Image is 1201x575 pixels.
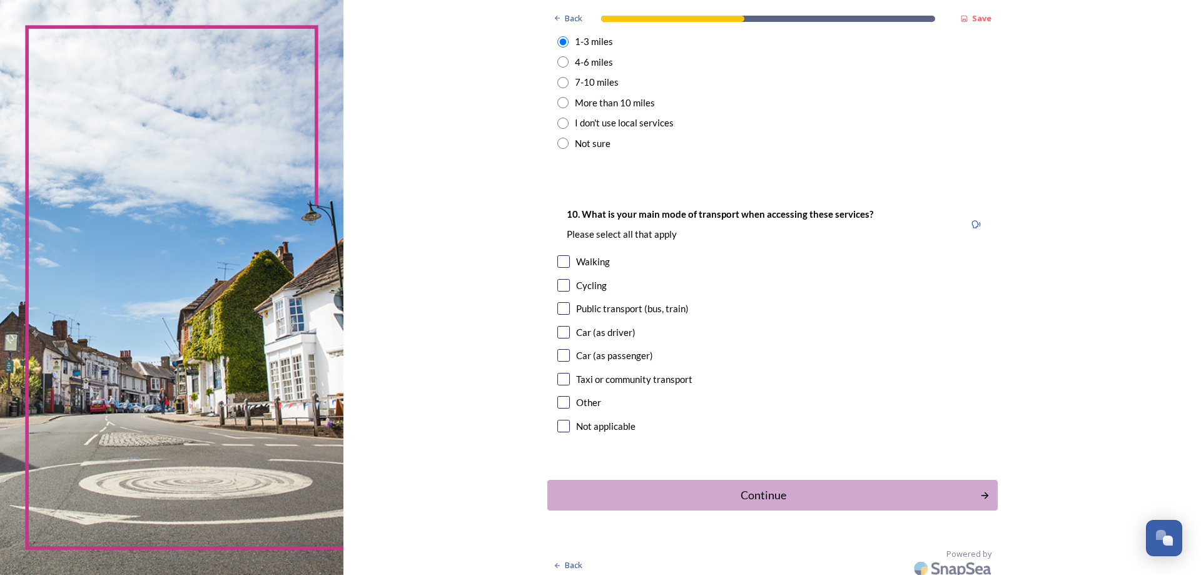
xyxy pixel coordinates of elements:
div: More than 10 miles [575,96,655,110]
strong: Save [972,13,991,24]
div: Other [576,395,601,410]
button: Continue [547,480,998,511]
div: Walking [576,255,610,269]
div: Public transport (bus, train) [576,302,689,316]
div: Cycling [576,278,607,293]
div: Not applicable [576,419,636,434]
button: Open Chat [1146,520,1182,556]
span: Back [565,559,582,571]
div: Not sure [575,136,611,151]
p: Please select all that apply [567,228,873,241]
div: Taxi or community transport [576,372,692,387]
div: 7-10 miles [575,75,619,89]
div: 1-3 miles [575,34,613,49]
div: Car (as driver) [576,325,636,340]
div: I don't use local services [575,116,674,130]
span: Powered by [946,548,991,560]
strong: 10. What is your main mode of transport when accessing these services? [567,208,873,220]
div: Continue [554,487,974,504]
div: 4-6 miles [575,55,613,69]
div: Car (as passenger) [576,349,653,363]
span: Back [565,13,582,24]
